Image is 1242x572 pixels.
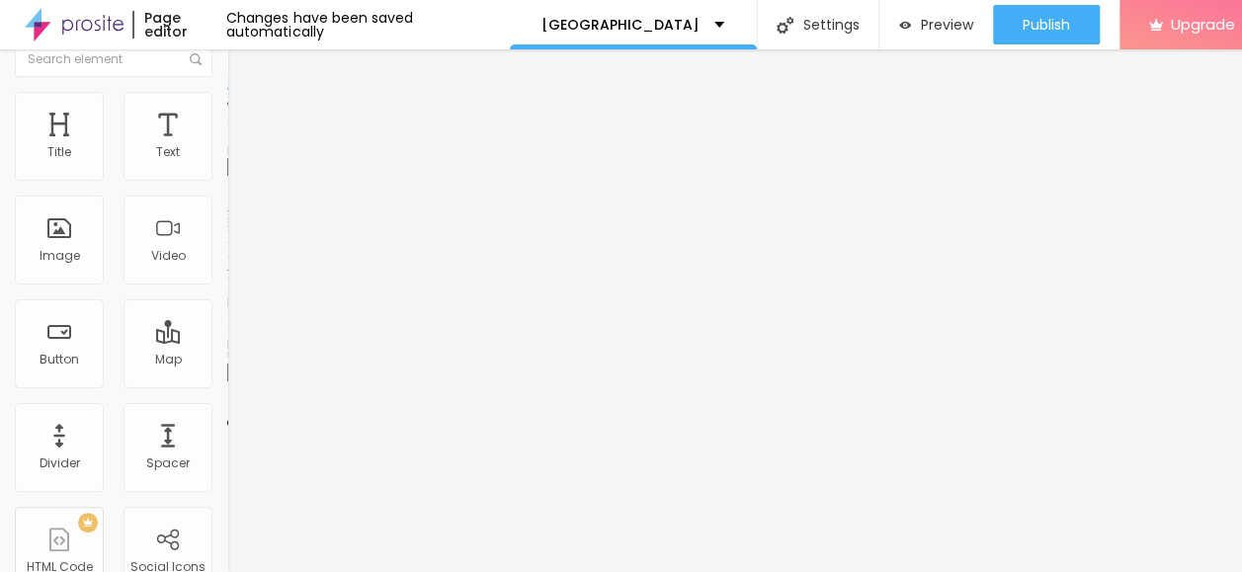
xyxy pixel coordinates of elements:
div: Divider [40,456,80,470]
span: Upgrade [1171,16,1235,33]
input: Search element [15,41,212,77]
div: Video [151,249,186,263]
p: [GEOGRAPHIC_DATA] [541,18,700,32]
div: Map [155,353,182,367]
div: Image [40,249,80,263]
img: Icone [777,17,793,34]
div: Title [47,145,71,159]
div: Page editor [132,11,227,39]
button: Publish [993,5,1100,44]
img: view-1.svg [899,17,911,34]
span: Preview [921,17,973,33]
div: Changes have been saved automatically [226,11,509,39]
div: Text [156,145,180,159]
div: Button [40,353,79,367]
div: Spacer [146,456,190,470]
button: Preview [879,5,993,44]
span: Publish [1023,17,1070,33]
img: Icone [190,53,202,65]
